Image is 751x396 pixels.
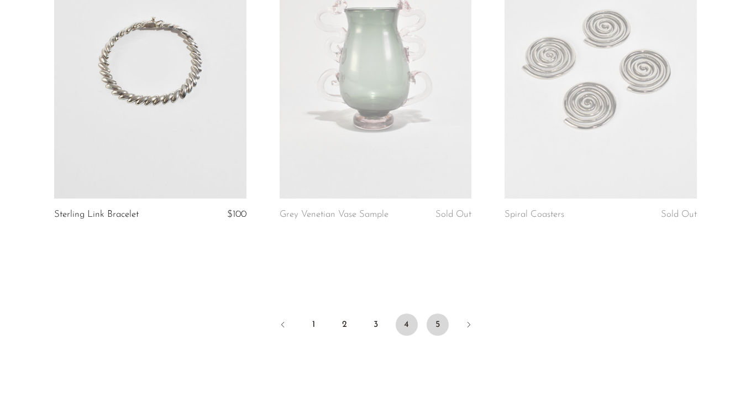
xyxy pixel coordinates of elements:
span: $100 [227,210,246,219]
a: Next [458,314,480,338]
a: Previous [272,314,294,338]
a: 3 [365,314,387,336]
a: Grey Venetian Vase Sample [280,210,388,220]
span: 4 [396,314,418,336]
a: 2 [334,314,356,336]
span: Sold Out [435,210,471,219]
a: Spiral Coasters [505,210,564,220]
span: Sold Out [661,210,697,219]
a: 5 [427,314,449,336]
a: Sterling Link Bracelet [54,210,139,220]
a: 1 [303,314,325,336]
